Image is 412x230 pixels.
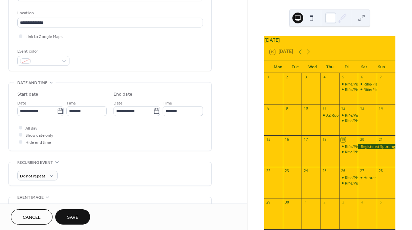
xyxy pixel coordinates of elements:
[378,75,383,80] div: 7
[55,209,90,225] button: Save
[358,81,376,87] div: Rifle/Pistol RSO: Tom B
[287,60,304,73] div: Tue
[114,91,132,98] div: End date
[321,113,339,118] div: AZ Roofers Sporting Clays Private Event
[360,137,365,142] div: 20
[304,75,308,80] div: 3
[285,75,289,80] div: 2
[266,75,271,80] div: 1
[322,137,327,142] div: 18
[345,81,382,87] div: Rifle/Pistol RSO: Ed D
[358,144,395,149] div: Registered Sporting Clays Shoot
[67,214,78,221] span: Save
[345,149,403,154] div: Rifle/Pistol RSO: [PERSON_NAME]
[25,33,63,40] span: Link to Google Maps
[20,172,45,180] span: Do not repeat
[360,200,365,205] div: 4
[66,100,76,107] span: Time
[17,9,202,17] div: Location
[114,100,123,107] span: Date
[339,118,358,123] div: Rifle/Pistol RSO: Ray P
[266,200,271,205] div: 29
[17,159,53,166] span: Recurring event
[17,79,47,87] span: Date and time
[285,137,289,142] div: 16
[304,169,308,173] div: 24
[322,169,327,173] div: 25
[270,60,287,73] div: Mon
[322,75,327,80] div: 4
[378,200,383,205] div: 5
[326,113,394,118] div: AZ Roofers Sporting Clays Private Event
[360,169,365,173] div: 27
[378,169,383,173] div: 28
[339,81,358,87] div: Rifle/Pistol RSO: Ed D
[322,106,327,111] div: 11
[304,137,308,142] div: 17
[304,106,308,111] div: 10
[321,60,338,73] div: Thu
[25,125,37,132] span: All day
[378,106,383,111] div: 14
[339,144,358,149] div: Rifle/Pistol RSO: Ed D
[339,175,358,180] div: Rifle/Pistol RSO: Ed D
[339,180,358,186] div: Rifle/Pistol RSO: Ray P
[341,106,346,111] div: 12
[25,139,51,146] span: Hide end time
[266,106,271,111] div: 8
[345,113,382,118] div: Rifle/Pistol RSO: Ed D
[17,100,26,107] span: Date
[285,106,289,111] div: 9
[17,91,38,98] div: Start date
[304,200,308,205] div: 1
[345,180,403,186] div: Rifle/Pistol RSO: [PERSON_NAME]
[285,169,289,173] div: 23
[341,169,346,173] div: 26
[338,60,356,73] div: Fri
[358,175,376,180] div: Hunter Education Field Day: Instructor Rick Magnan
[345,144,382,149] div: Rifle/Pistol RSO: Ed D
[17,48,68,55] div: Event color
[266,137,271,142] div: 15
[285,200,289,205] div: 30
[345,87,403,92] div: Rifle/Pistol RSO: [PERSON_NAME]
[266,169,271,173] div: 22
[322,200,327,205] div: 2
[339,113,358,118] div: Rifle/Pistol RSO: Ed D
[378,137,383,142] div: 21
[25,132,53,139] span: Show date only
[360,75,365,80] div: 6
[345,175,382,180] div: Rifle/Pistol RSO: Ed D
[341,200,346,205] div: 3
[304,60,321,73] div: Wed
[11,209,53,225] button: Cancel
[264,36,395,44] div: [DATE]
[373,60,390,73] div: Sun
[345,118,403,123] div: Rifle/Pistol RSO: [PERSON_NAME]
[355,60,373,73] div: Sat
[17,194,44,201] span: Event image
[360,106,365,111] div: 13
[341,75,346,80] div: 5
[341,137,346,142] div: 19
[358,87,376,92] div: Rifle/Pistol RSO:Tom M: Eric Villegras Group
[339,149,358,154] div: Rifle/Pistol RSO: Ray P
[339,87,358,92] div: Rifle/Pistol RSO: Ron T
[23,214,41,221] span: Cancel
[163,100,172,107] span: Time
